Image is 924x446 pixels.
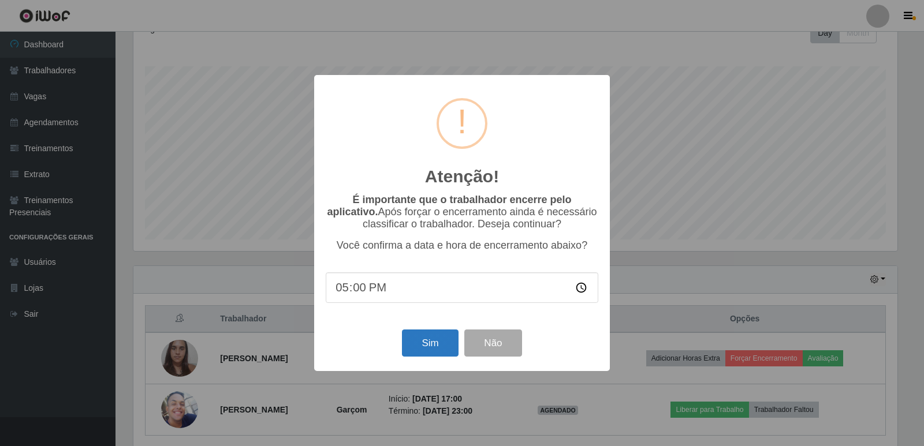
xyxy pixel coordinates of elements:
button: Não [464,329,521,357]
button: Sim [402,329,458,357]
p: Após forçar o encerramento ainda é necessário classificar o trabalhador. Deseja continuar? [326,194,598,230]
h2: Atenção! [425,166,499,187]
p: Você confirma a data e hora de encerramento abaixo? [326,239,598,252]
b: É importante que o trabalhador encerre pelo aplicativo. [327,194,571,218]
